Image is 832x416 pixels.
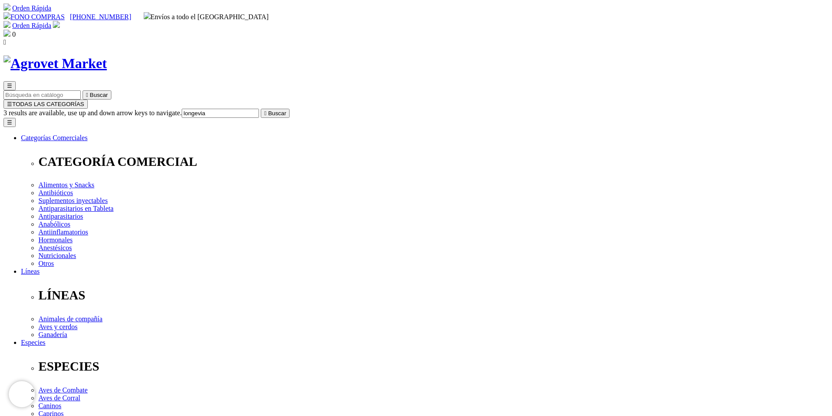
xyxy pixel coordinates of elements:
img: delivery-truck.svg [144,12,151,19]
a: Animales de compañía [38,315,103,323]
button: ☰ [3,81,16,90]
i:  [3,38,6,46]
a: Categorías Comerciales [21,134,87,141]
img: phone.svg [3,12,10,19]
a: Alimentos y Snacks [38,181,94,189]
span: Buscar [268,110,286,117]
a: Antiparasitarios [38,213,83,220]
a: Antiparasitarios en Tableta [38,205,114,212]
a: Antiinflamatorios [38,228,88,236]
img: shopping-cart.svg [3,3,10,10]
p: CATEGORÍA COMERCIAL [38,155,829,169]
img: Agrovet Market [3,55,107,72]
a: [PHONE_NUMBER] [70,13,131,21]
input: Buscar [182,109,259,118]
span: Envíos a todo el [GEOGRAPHIC_DATA] [144,13,269,21]
button: ☰ [3,118,16,127]
a: Ganadería [38,331,67,338]
a: Aves de Corral [38,394,80,402]
img: user.svg [53,21,60,28]
p: LÍNEAS [38,288,829,303]
span: 3 results are available, use up and down arrow keys to navigate. [3,109,182,117]
p: ESPECIES [38,359,829,374]
img: shopping-cart.svg [3,21,10,28]
a: Antibióticos [38,189,73,196]
button:  Buscar [261,109,290,118]
a: Suplementos inyectables [38,197,108,204]
a: Orden Rápida [12,4,51,12]
a: Anestésicos [38,244,72,251]
a: Especies [21,339,45,346]
a: Caninos [38,402,61,409]
span: ☰ [7,101,12,107]
input: Buscar [3,90,81,100]
a: Aves y cerdos [38,323,77,330]
a: Nutricionales [38,252,76,259]
a: Otros [38,260,54,267]
a: Orden Rápida [12,22,51,29]
span: Buscar [90,92,108,98]
i:  [86,92,88,98]
a: Hormonales [38,236,72,244]
a: Anabólicos [38,220,70,228]
a: Aves de Combate [38,386,88,394]
button:  Buscar [83,90,111,100]
iframe: Brevo live chat [9,381,35,407]
i:  [264,110,266,117]
button: ☰TODAS LAS CATEGORÍAS [3,100,88,109]
span: 0 [12,31,16,38]
a: FONO COMPRAS [3,13,65,21]
a: Líneas [21,268,40,275]
a: Acceda a su cuenta de cliente [53,22,60,29]
img: shopping-bag.svg [3,30,10,37]
span: ☰ [7,83,12,89]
